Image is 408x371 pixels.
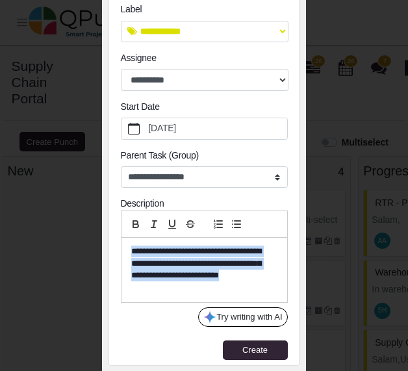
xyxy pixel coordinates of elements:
[242,345,268,355] span: Create
[121,3,288,20] legend: Label
[128,123,140,134] svg: calendar
[121,197,288,211] div: Description
[203,311,216,324] img: google-gemini-icon.8b74464.png
[121,51,288,69] legend: Assignee
[198,307,287,327] button: Try writing with AI
[146,118,287,139] label: [DATE]
[121,100,288,118] legend: Start Date
[223,340,288,360] button: Create
[121,149,288,166] legend: Parent Task (Group)
[121,118,147,139] button: calendar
